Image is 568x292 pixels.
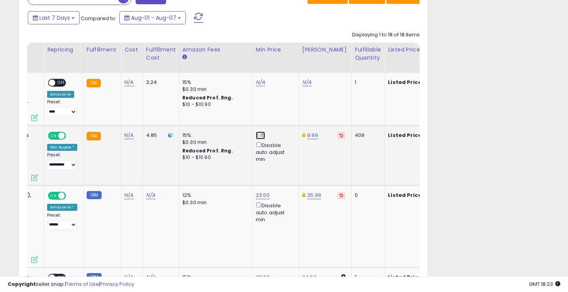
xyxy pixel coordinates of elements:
[256,131,265,139] a: 6.15
[388,79,452,86] div: $5.00
[256,79,265,86] a: N/A
[302,46,348,54] div: [PERSON_NAME]
[47,91,74,98] div: Amazon AI
[355,46,381,62] div: Fulfillable Quantity
[182,139,247,146] div: $0.30 min
[182,86,247,93] div: $0.30 min
[182,54,187,61] small: Amazon Fees.
[65,132,77,139] span: OFF
[131,14,176,22] span: Aug-01 - Aug-07
[87,132,101,140] small: FBA
[182,46,249,54] div: Amazon Fees
[355,192,379,199] div: 0
[100,280,134,288] a: Privacy Policy
[87,46,118,54] div: Fulfillment
[182,154,247,161] div: $10 - $10.90
[302,79,311,86] a: N/A
[8,281,134,288] div: seller snap | |
[28,11,80,24] button: Last 7 Days
[256,201,293,224] div: Disable auto adjust min
[388,191,423,199] b: Listed Price:
[182,192,247,199] div: 12%
[124,191,134,199] a: N/A
[388,192,452,199] div: $25.99
[8,280,36,288] strong: Copyright
[124,46,139,54] div: Cost
[256,46,296,54] div: Min Price
[47,99,77,117] div: Preset:
[39,14,70,22] span: Last 7 Days
[47,213,77,230] div: Preset:
[352,31,420,39] div: Displaying 1 to 18 of 18 items
[146,79,173,86] div: 3.24
[182,199,247,206] div: $0.30 min
[49,193,58,199] span: ON
[47,204,77,211] div: Amazon AI *
[182,147,233,154] b: Reduced Prof. Rng.
[55,79,68,86] span: OFF
[47,46,80,54] div: Repricing
[355,79,379,86] div: 1
[355,132,379,139] div: 409
[256,191,270,199] a: 23.00
[146,46,176,62] div: Fulfillment Cost
[87,191,102,199] small: FBM
[388,132,452,139] div: $6.15
[146,191,155,199] a: N/A
[182,79,247,86] div: 15%
[182,101,247,108] div: $10 - $10.90
[182,132,247,139] div: 15%
[388,46,455,54] div: Listed Price
[47,152,77,170] div: Preset:
[388,79,423,86] b: Listed Price:
[124,79,134,86] a: N/A
[182,94,233,101] b: Reduced Prof. Rng.
[65,193,77,199] span: OFF
[307,191,321,199] a: 25.99
[124,131,134,139] a: N/A
[66,280,99,288] a: Terms of Use
[256,141,293,163] div: Disable auto adjust min
[81,15,116,22] span: Compared to:
[49,132,58,139] span: ON
[146,132,173,139] div: 4.85
[47,144,77,151] div: Win BuyBox *
[307,131,318,139] a: 9.99
[388,131,423,139] b: Listed Price:
[87,79,101,87] small: FBA
[119,11,186,24] button: Aug-01 - Aug-07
